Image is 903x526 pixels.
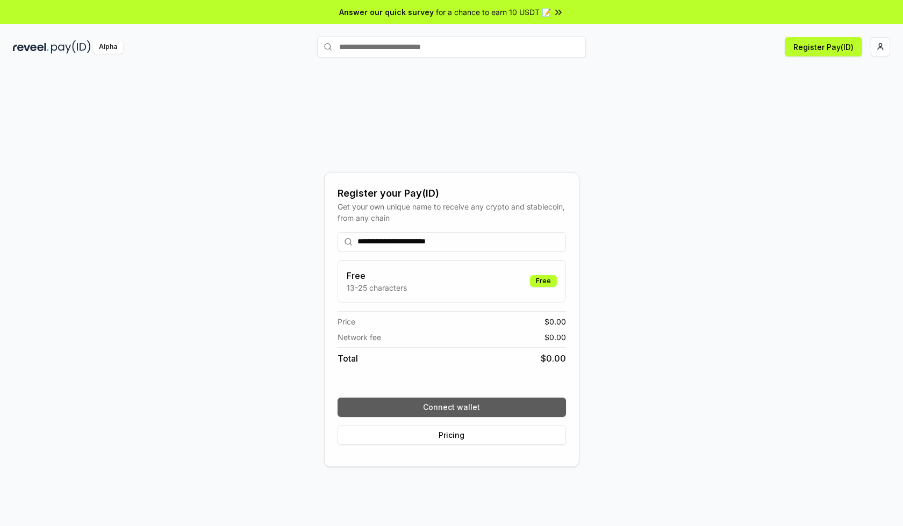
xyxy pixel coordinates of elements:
h3: Free [347,269,407,282]
div: Register your Pay(ID) [338,186,566,201]
span: Answer our quick survey [339,6,434,18]
div: Free [530,275,557,287]
p: 13-25 characters [347,282,407,293]
span: $ 0.00 [544,332,566,343]
button: Connect wallet [338,398,566,417]
div: Get your own unique name to receive any crypto and stablecoin, from any chain [338,201,566,224]
img: pay_id [51,40,91,54]
span: Total [338,352,358,365]
span: $ 0.00 [541,352,566,365]
span: Price [338,316,355,327]
button: Pricing [338,426,566,445]
span: $ 0.00 [544,316,566,327]
span: for a chance to earn 10 USDT 📝 [436,6,551,18]
button: Register Pay(ID) [785,37,862,56]
div: Alpha [93,40,123,54]
span: Network fee [338,332,381,343]
img: reveel_dark [13,40,49,54]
